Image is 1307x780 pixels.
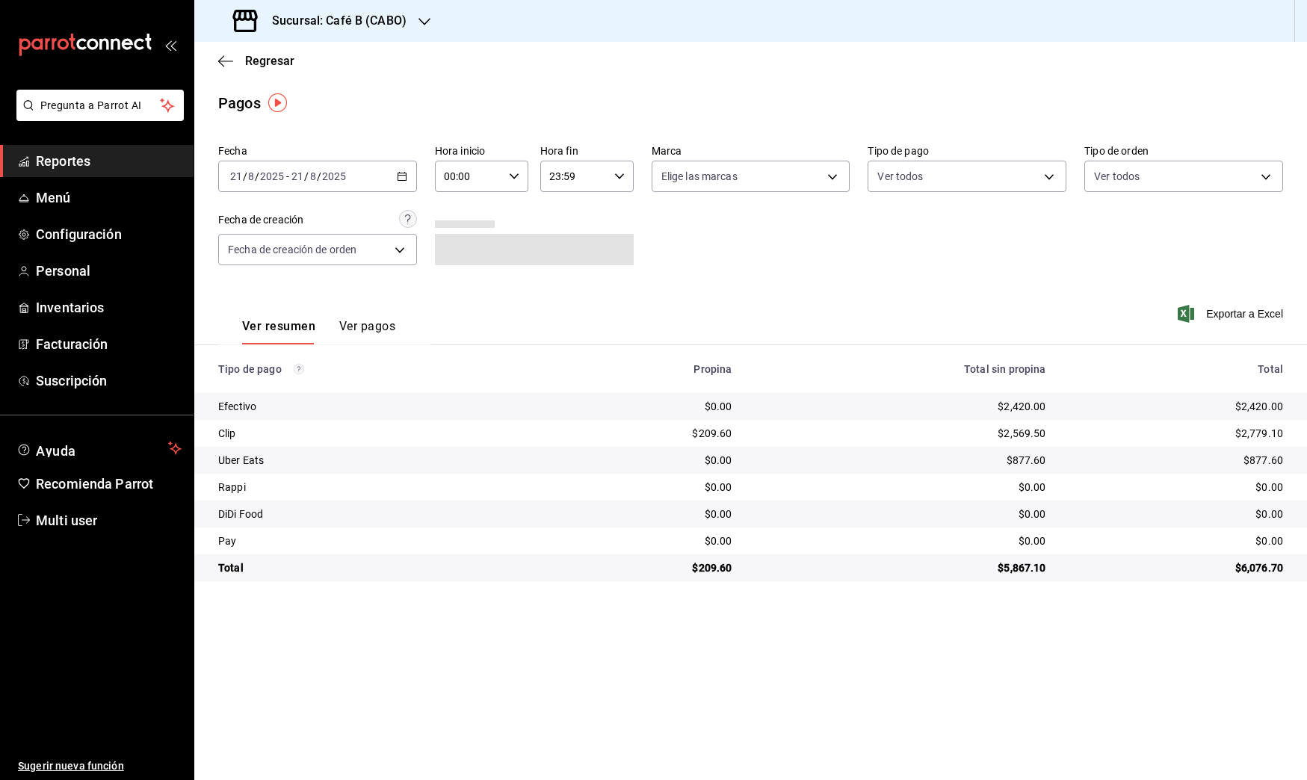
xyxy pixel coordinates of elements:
[1070,480,1283,495] div: $0.00
[294,364,304,374] svg: Los pagos realizados con Pay y otras terminales son montos brutos.
[567,560,732,575] div: $209.60
[245,54,294,68] span: Regresar
[567,507,732,521] div: $0.00
[567,453,732,468] div: $0.00
[567,480,732,495] div: $0.00
[218,363,543,375] div: Tipo de pago
[36,261,182,281] span: Personal
[260,12,407,30] h3: Sucursal: Café B (CABO)
[242,319,315,344] button: Ver resumen
[1070,363,1283,375] div: Total
[36,188,182,208] span: Menú
[877,169,923,184] span: Ver todos
[36,510,182,530] span: Multi user
[756,480,1046,495] div: $0.00
[40,98,161,114] span: Pregunta a Parrot AI
[268,93,287,112] img: Tooltip marker
[756,560,1046,575] div: $5,867.10
[247,170,255,182] input: --
[1070,560,1283,575] div: $6,076.70
[36,474,182,494] span: Recomienda Parrot
[1070,507,1283,521] div: $0.00
[540,146,634,156] label: Hora fin
[756,363,1046,375] div: Total sin propina
[18,758,182,774] span: Sugerir nueva función
[339,319,395,344] button: Ver pagos
[291,170,304,182] input: --
[259,170,285,182] input: ----
[1070,533,1283,548] div: $0.00
[756,507,1046,521] div: $0.00
[229,170,243,182] input: --
[218,560,543,575] div: Total
[1070,453,1283,468] div: $877.60
[218,212,303,228] div: Fecha de creación
[218,426,543,441] div: Clip
[218,507,543,521] div: DiDi Food
[1084,146,1283,156] label: Tipo de orden
[10,108,184,124] a: Pregunta a Parrot AI
[36,297,182,318] span: Inventarios
[321,170,347,182] input: ----
[286,170,289,182] span: -
[218,92,261,114] div: Pagos
[36,224,182,244] span: Configuración
[756,426,1046,441] div: $2,569.50
[36,371,182,391] span: Suscripción
[218,399,543,414] div: Efectivo
[218,453,543,468] div: Uber Eats
[218,533,543,548] div: Pay
[36,151,182,171] span: Reportes
[868,146,1066,156] label: Tipo de pago
[756,399,1046,414] div: $2,420.00
[242,319,395,344] div: navigation tabs
[36,334,182,354] span: Facturación
[255,170,259,182] span: /
[304,170,309,182] span: /
[164,39,176,51] button: open_drawer_menu
[1094,169,1140,184] span: Ver todos
[567,363,732,375] div: Propina
[567,426,732,441] div: $209.60
[756,533,1046,548] div: $0.00
[756,453,1046,468] div: $877.60
[218,54,294,68] button: Regresar
[1070,399,1283,414] div: $2,420.00
[1070,426,1283,441] div: $2,779.10
[218,480,543,495] div: Rappi
[435,146,528,156] label: Hora inicio
[218,146,417,156] label: Fecha
[1181,305,1283,323] button: Exportar a Excel
[567,399,732,414] div: $0.00
[567,533,732,548] div: $0.00
[243,170,247,182] span: /
[652,146,850,156] label: Marca
[309,170,317,182] input: --
[36,439,162,457] span: Ayuda
[228,242,356,257] span: Fecha de creación de orden
[317,170,321,182] span: /
[661,169,738,184] span: Elige las marcas
[16,90,184,121] button: Pregunta a Parrot AI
